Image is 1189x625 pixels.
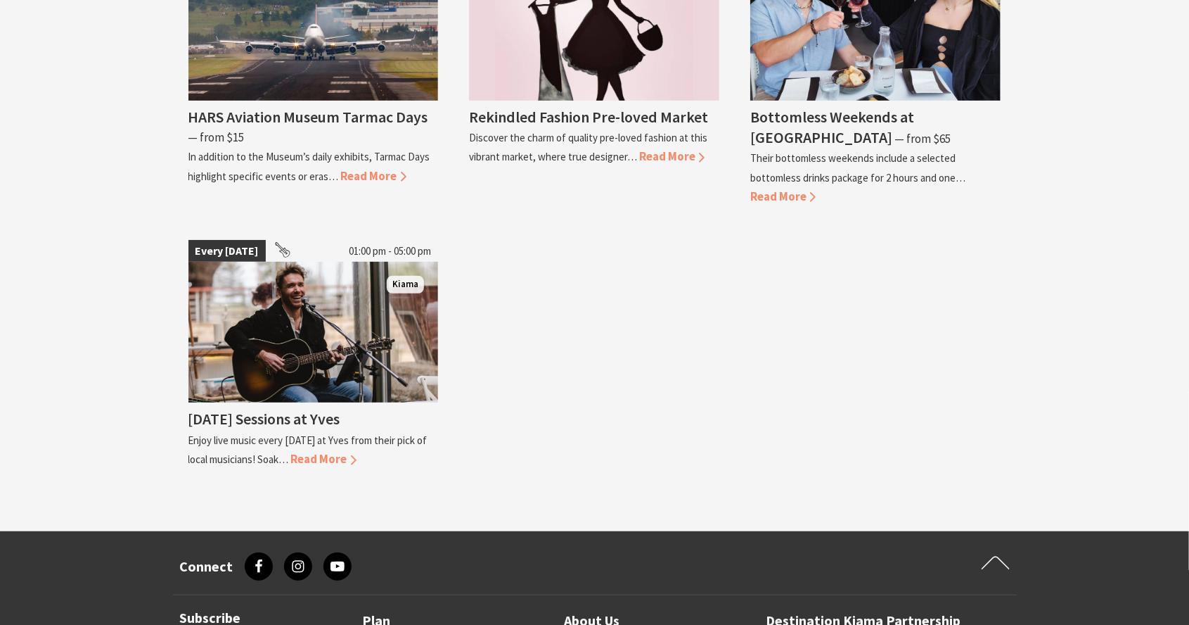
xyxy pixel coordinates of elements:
h3: Connect [180,558,233,575]
p: Discover the charm of quality pre-loved fashion at this vibrant market, where true designer… [469,131,707,163]
span: Read More [750,189,816,204]
h4: Bottomless Weekends at [GEOGRAPHIC_DATA] [750,107,914,147]
span: Read More [291,451,356,467]
a: Every [DATE] 01:00 pm - 05:00 pm James Burton Kiama [DATE] Sessions at Yves Enjoy live music ever... [188,240,439,469]
p: Their bottomless weekends include a selected bottomless drinks package for 2 hours and one… [750,151,965,184]
p: Enjoy live music every [DATE] at Yves from their pick of local musicians! Soak… [188,434,428,466]
span: ⁠— from $65 [894,131,951,146]
p: In addition to the Museum’s daily exhibits, Tarmac Days highlight specific events or eras… [188,150,430,182]
span: 01:00 pm - 05:00 pm [342,240,438,263]
h4: HARS Aviation Museum Tarmac Days [188,107,428,127]
span: Every [DATE] [188,240,266,263]
h4: [DATE] Sessions at Yves [188,409,340,429]
span: Read More [341,168,406,184]
span: ⁠— from $15 [188,130,245,145]
span: Read More [639,149,705,164]
h4: Rekindled Fashion Pre-loved Market [469,107,708,127]
span: Kiama [387,276,424,293]
img: James Burton [188,262,439,403]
